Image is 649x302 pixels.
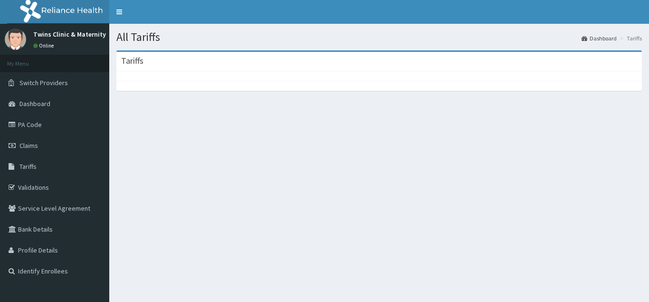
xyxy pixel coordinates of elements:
[618,34,642,42] li: Tariffs
[116,31,642,43] h1: All Tariffs
[5,29,26,50] img: User Image
[19,141,38,150] span: Claims
[33,42,56,49] a: Online
[19,162,37,171] span: Tariffs
[33,31,106,38] p: Twins Clinic & Maternity
[19,99,50,108] span: Dashboard
[19,78,68,87] span: Switch Providers
[121,57,143,65] h3: Tariffs
[582,34,617,42] a: Dashboard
